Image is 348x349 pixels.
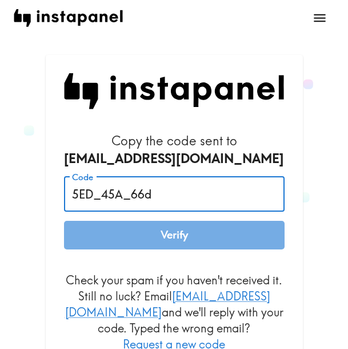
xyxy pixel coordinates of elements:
button: Verify [64,221,285,249]
img: Instapanel [64,73,285,109]
label: Code [72,171,93,184]
div: [EMAIL_ADDRESS][DOMAIN_NAME] [64,150,285,168]
img: instapanel [14,9,123,27]
button: open menu [305,3,334,33]
h6: Copy the code sent to [64,132,285,168]
input: xxx_xxx_xxx [64,176,285,212]
a: [EMAIL_ADDRESS][DOMAIN_NAME] [65,289,270,319]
